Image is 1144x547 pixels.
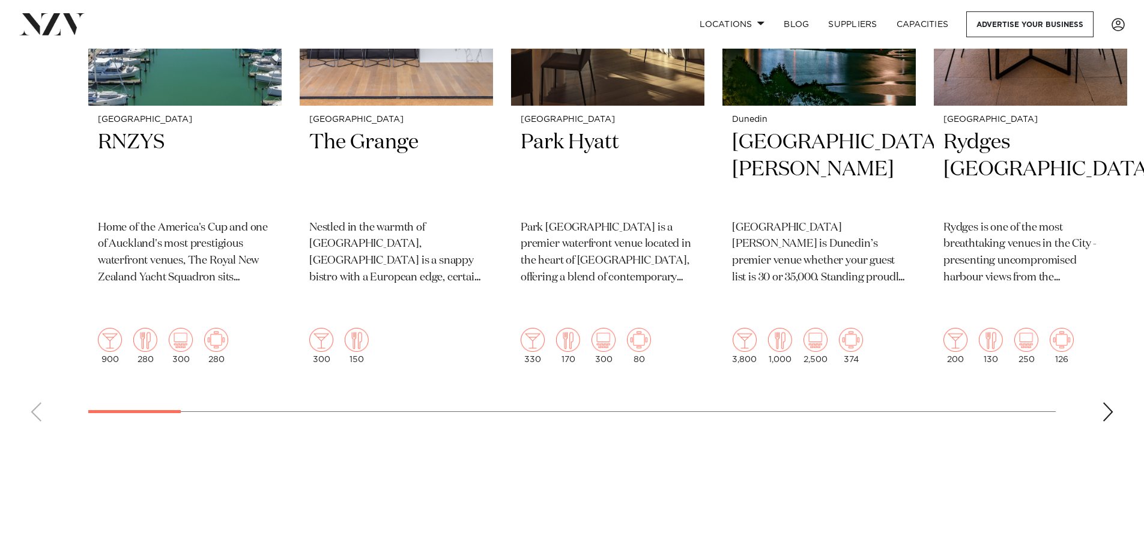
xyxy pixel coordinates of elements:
img: cocktail.png [98,328,122,352]
p: Nestled in the warmth of [GEOGRAPHIC_DATA], [GEOGRAPHIC_DATA] is a snappy bistro with a European ... [309,220,483,287]
p: Rydges is one of the most breathtaking venues in the City - presenting uncompromised harbour view... [943,220,1118,287]
div: 80 [627,328,651,364]
img: meeting.png [204,328,228,352]
div: 3,800 [732,328,757,364]
div: 126 [1050,328,1074,364]
div: 2,500 [804,328,828,364]
h2: The Grange [309,129,483,210]
img: meeting.png [1050,328,1074,352]
div: 900 [98,328,122,364]
a: BLOG [774,11,819,37]
img: theatre.png [1014,328,1038,352]
h2: RNZYS [98,129,272,210]
small: [GEOGRAPHIC_DATA] [309,115,483,124]
img: dining.png [768,328,792,352]
a: SUPPLIERS [819,11,886,37]
div: 150 [345,328,369,364]
div: 170 [556,328,580,364]
div: 250 [1014,328,1038,364]
div: 130 [979,328,1003,364]
img: dining.png [133,328,157,352]
img: meeting.png [839,328,863,352]
img: cocktail.png [733,328,757,352]
p: Home of the America's Cup and one of Auckland's most prestigious waterfront venues, The Royal New... [98,220,272,287]
img: cocktail.png [309,328,333,352]
img: nzv-logo.png [19,13,85,35]
div: 300 [592,328,616,364]
img: cocktail.png [943,328,967,352]
h2: Park Hyatt [521,129,695,210]
h2: Rydges [GEOGRAPHIC_DATA] [943,129,1118,210]
a: Capacities [887,11,958,37]
div: 280 [204,328,228,364]
a: Advertise your business [966,11,1094,37]
small: Dunedin [732,115,906,124]
div: 374 [839,328,863,364]
h2: [GEOGRAPHIC_DATA][PERSON_NAME] [732,129,906,210]
small: [GEOGRAPHIC_DATA] [98,115,272,124]
img: dining.png [556,328,580,352]
p: [GEOGRAPHIC_DATA][PERSON_NAME] is Dunedin’s premier venue whether your guest list is 30 or 35,000... [732,220,906,287]
div: 300 [169,328,193,364]
img: theatre.png [804,328,828,352]
small: [GEOGRAPHIC_DATA] [943,115,1118,124]
div: 280 [133,328,157,364]
img: cocktail.png [521,328,545,352]
div: 300 [309,328,333,364]
img: theatre.png [169,328,193,352]
img: theatre.png [592,328,616,352]
img: dining.png [979,328,1003,352]
div: 330 [521,328,545,364]
div: 200 [943,328,967,364]
p: Park [GEOGRAPHIC_DATA] is a premier waterfront venue located in the heart of [GEOGRAPHIC_DATA], o... [521,220,695,287]
a: Locations [690,11,774,37]
div: 1,000 [768,328,792,364]
img: meeting.png [627,328,651,352]
small: [GEOGRAPHIC_DATA] [521,115,695,124]
img: dining.png [345,328,369,352]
